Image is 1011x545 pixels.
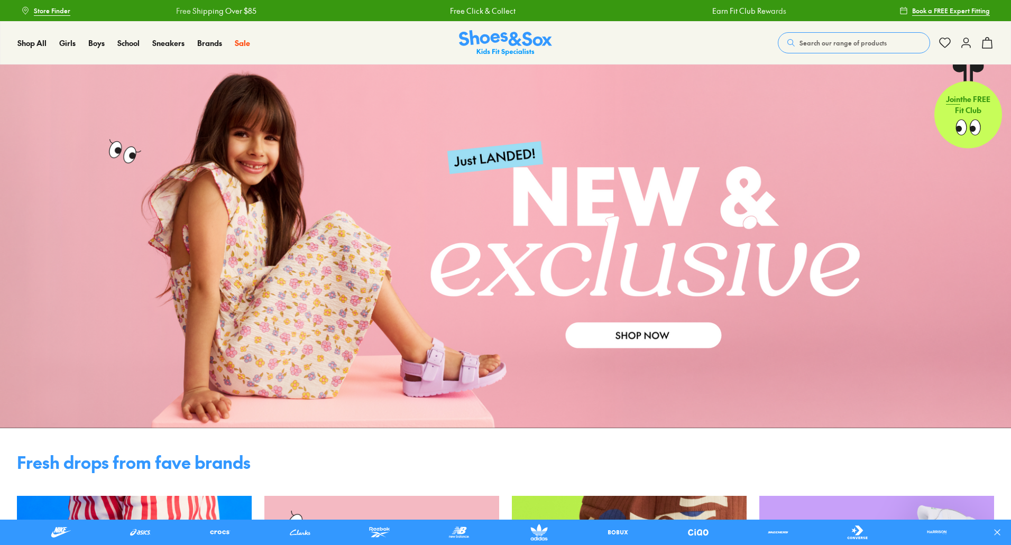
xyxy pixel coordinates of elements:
[21,1,70,20] a: Store Finder
[946,94,960,104] span: Join
[712,5,786,16] a: Earn Fit Club Rewards
[197,38,222,49] a: Brands
[88,38,105,49] a: Boys
[778,32,930,53] button: Search our range of products
[152,38,185,48] span: Sneakers
[17,38,47,49] a: Shop All
[934,85,1002,124] p: the FREE Fit Club
[197,38,222,48] span: Brands
[459,30,552,56] a: Shoes & Sox
[59,38,76,49] a: Girls
[912,6,990,15] span: Book a FREE Expert Fitting
[235,38,250,48] span: Sale
[449,5,515,16] a: Free Click & Collect
[459,30,552,56] img: SNS_Logo_Responsive.svg
[152,38,185,49] a: Sneakers
[117,38,140,49] a: School
[799,38,887,48] span: Search our range of products
[235,38,250,49] a: Sale
[117,38,140,48] span: School
[899,1,990,20] a: Book a FREE Expert Fitting
[59,38,76,48] span: Girls
[34,6,70,15] span: Store Finder
[934,64,1002,149] a: Jointhe FREE Fit Club
[176,5,256,16] a: Free Shipping Over $85
[88,38,105,48] span: Boys
[17,38,47,48] span: Shop All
